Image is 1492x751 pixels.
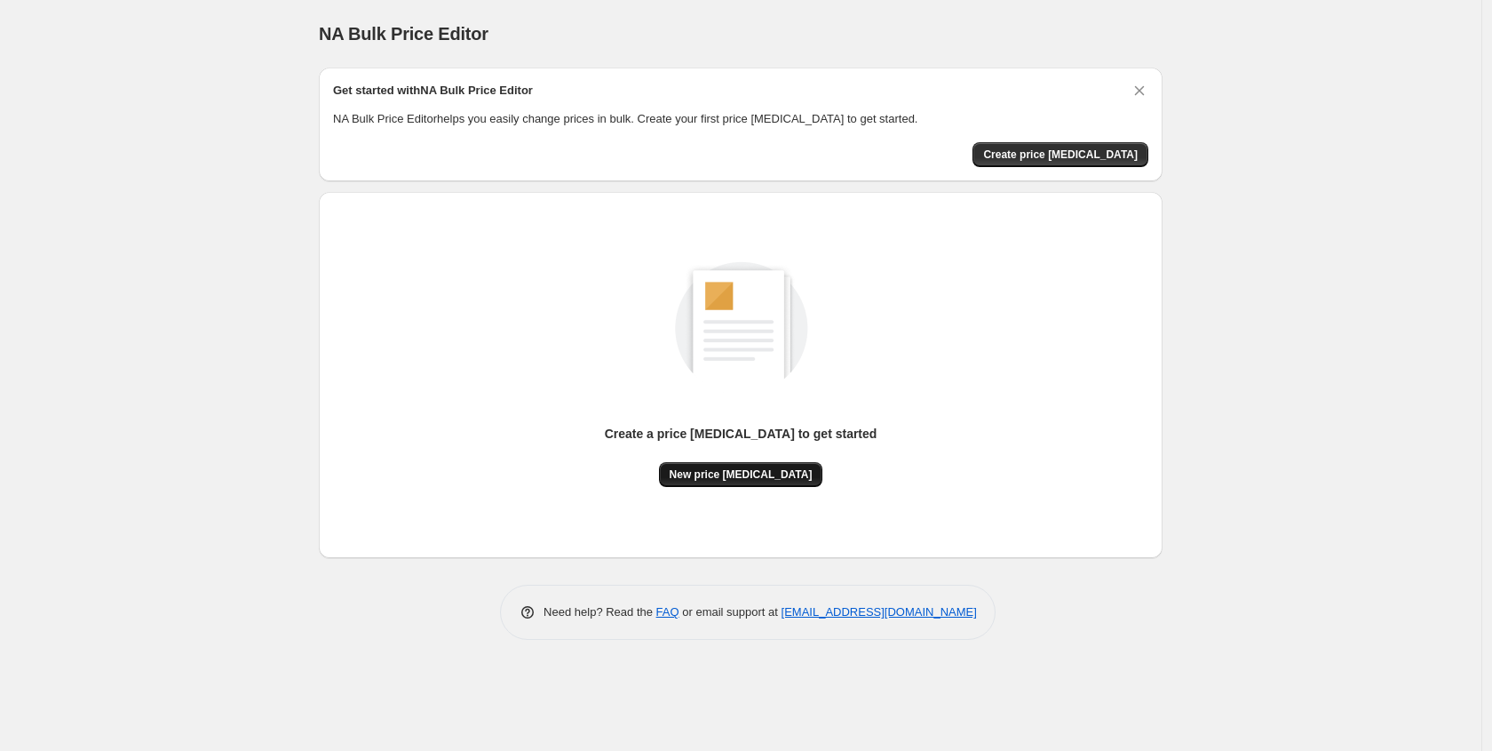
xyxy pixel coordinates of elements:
a: FAQ [656,605,679,619]
p: Create a price [MEDICAL_DATA] to get started [605,425,877,443]
button: New price [MEDICAL_DATA] [659,462,823,487]
button: Dismiss card [1131,82,1148,100]
span: or email support at [679,605,782,619]
a: [EMAIL_ADDRESS][DOMAIN_NAME] [782,605,977,619]
span: NA Bulk Price Editor [319,24,488,44]
span: New price [MEDICAL_DATA] [670,467,813,482]
button: Create price change job [972,142,1148,167]
p: NA Bulk Price Editor helps you easily change prices in bulk. Create your first price [MEDICAL_DAT... [333,110,1148,128]
span: Need help? Read the [544,605,656,619]
span: Create price [MEDICAL_DATA] [983,148,1138,162]
h2: Get started with NA Bulk Price Editor [333,82,533,100]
